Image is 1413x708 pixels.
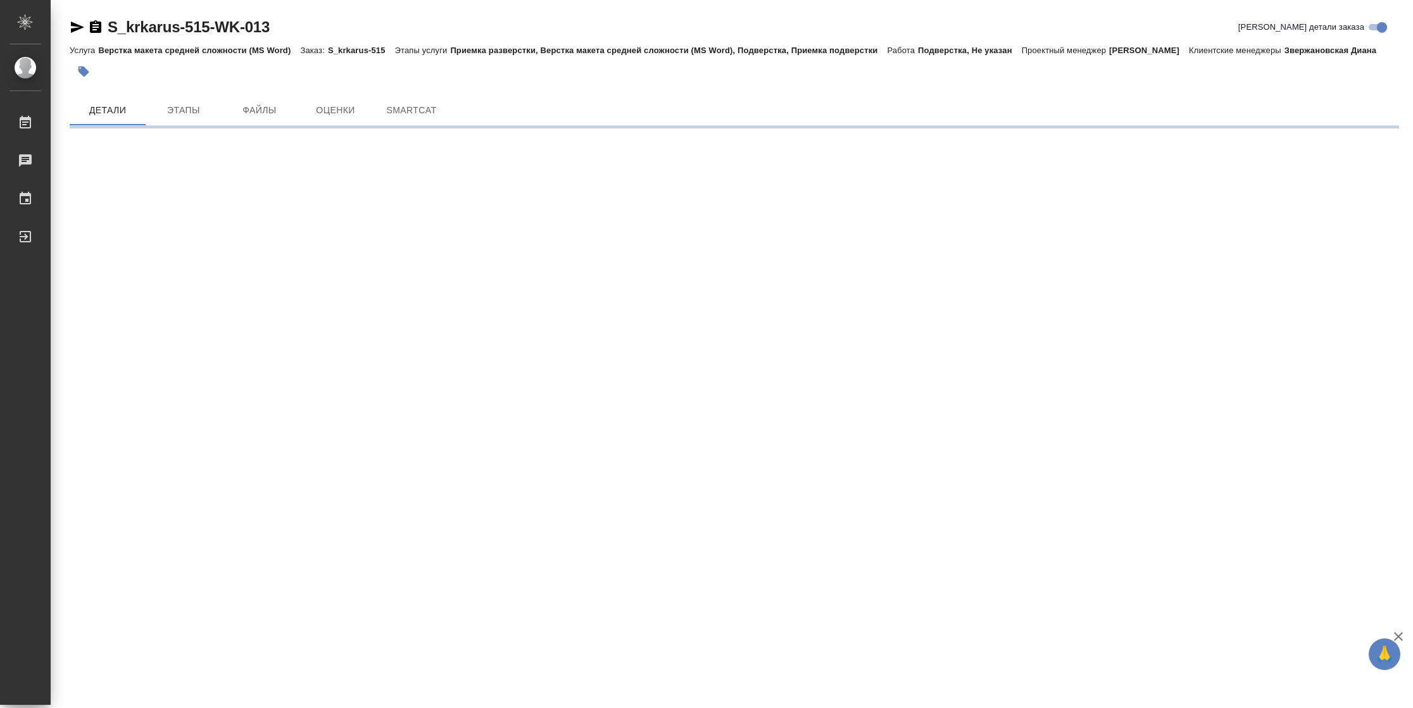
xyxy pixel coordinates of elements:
span: [PERSON_NAME] детали заказа [1238,21,1364,34]
p: [PERSON_NAME] [1109,46,1189,55]
span: Оценки [305,102,366,118]
span: Файлы [229,102,290,118]
a: S_krkarus-515-WK-013 [108,18,270,35]
span: Этапы [153,102,214,118]
p: Приемка разверстки, Верстка макета средней сложности (MS Word), Подверстка, Приемка подверстки [450,46,887,55]
p: Верстка макета средней сложности (MS Word) [98,46,300,55]
p: Работа [887,46,918,55]
p: Подверстка, Не указан [918,46,1022,55]
p: Клиентские менеджеры [1189,46,1284,55]
span: SmartCat [381,102,442,118]
p: Услуга [70,46,98,55]
button: Скопировать ссылку [88,20,103,35]
button: Добавить тэг [70,58,97,85]
p: Звержановская Диана [1284,46,1386,55]
span: 🙏 [1374,641,1395,668]
button: 🙏 [1369,638,1400,670]
p: Проектный менеджер [1022,46,1109,55]
p: Заказ: [300,46,327,55]
button: Скопировать ссылку для ЯМессенджера [70,20,85,35]
span: Детали [77,102,138,118]
p: S_krkarus-515 [328,46,395,55]
p: Этапы услуги [395,46,451,55]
